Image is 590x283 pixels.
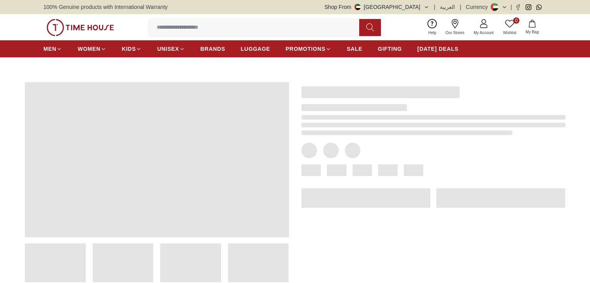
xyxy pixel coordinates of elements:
[500,30,519,36] span: Wishlist
[424,17,441,37] a: Help
[471,30,497,36] span: My Account
[47,19,114,36] img: ...
[241,45,270,53] span: LUGGAGE
[498,17,521,37] a: 0Wishlist
[417,45,459,53] span: [DATE] DEALS
[122,45,136,53] span: KIDS
[43,42,62,56] a: MEN
[441,17,469,37] a: Our Stores
[157,45,179,53] span: UNISEX
[355,4,361,10] img: United Arab Emirates
[78,45,100,53] span: WOMEN
[347,45,362,53] span: SALE
[425,30,439,36] span: Help
[122,42,142,56] a: KIDS
[347,42,362,56] a: SALE
[440,3,455,11] button: العربية
[510,3,512,11] span: |
[378,45,402,53] span: GIFTING
[285,42,331,56] a: PROMOTIONS
[43,3,168,11] span: 100% Genuine products with International Warranty
[241,42,270,56] a: LUGGAGE
[526,4,531,10] a: Instagram
[521,18,543,36] button: My Bag
[466,3,491,11] div: Currency
[434,3,436,11] span: |
[443,30,467,36] span: Our Stores
[460,3,461,11] span: |
[513,17,519,24] span: 0
[285,45,325,53] span: PROMOTIONS
[201,42,225,56] a: BRANDS
[417,42,459,56] a: [DATE] DEALS
[515,4,521,10] a: Facebook
[201,45,225,53] span: BRANDS
[536,4,542,10] a: Whatsapp
[78,42,106,56] a: WOMEN
[157,42,185,56] a: UNISEX
[378,42,402,56] a: GIFTING
[325,3,429,11] button: Shop From[GEOGRAPHIC_DATA]
[43,45,56,53] span: MEN
[523,29,542,35] span: My Bag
